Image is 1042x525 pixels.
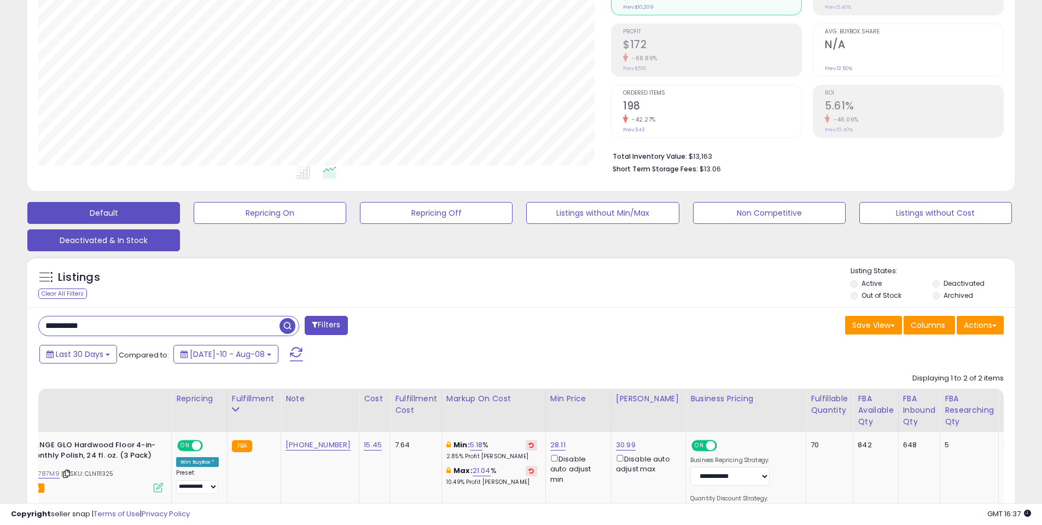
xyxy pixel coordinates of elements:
div: Clear All Filters [38,289,87,299]
p: 10.49% Profit [PERSON_NAME] [446,478,537,486]
button: Listings without Cost [859,202,1012,224]
div: 7.64 [395,440,433,450]
span: Ordered Items [623,90,801,96]
div: Min Price [550,393,607,405]
p: 2.85% Profit [PERSON_NAME] [446,453,537,460]
small: -46.06% [830,116,859,124]
small: Prev: 343 [623,126,645,133]
strong: Copyright [11,509,51,519]
div: Business Pricing [690,393,801,405]
div: Fulfillable Quantity [811,393,848,416]
a: 21.04 [473,465,491,476]
a: Privacy Policy [142,509,190,519]
span: OFF [201,441,219,451]
div: FBA Researching Qty [945,393,994,428]
a: B071R787M9 [21,469,60,478]
b: Short Term Storage Fees: [613,164,698,174]
div: % [446,440,537,460]
span: ON [692,441,706,451]
span: Avg. Buybox Share [825,29,1003,35]
div: Fulfillment [232,393,276,405]
label: Active [861,279,882,288]
a: 5.18 [470,440,483,451]
div: Displaying 1 to 2 of 2 items [912,373,1004,384]
b: ORANGE GLO Hardwood Floor 4-in-1 Monthly Polish, 24 fl. oz. (3 Pack) [24,440,156,463]
span: | SKU: CLN111325 [61,469,114,478]
small: FBA [232,440,252,452]
button: Save View [845,316,902,334]
div: % [446,466,537,486]
button: Columns [904,316,955,334]
a: 28.11 [550,440,566,451]
label: Out of Stock [861,291,901,300]
button: Deactivated & In Stock [27,229,180,251]
div: seller snap | | [11,509,190,520]
small: Prev: $551 [623,65,646,72]
button: Default [27,202,180,224]
div: 5 [945,440,990,450]
div: Fulfillment Cost [395,393,437,416]
span: [DATE]-10 - Aug-08 [190,349,265,360]
a: 30.99 [616,440,636,451]
span: $13.06 [700,164,721,174]
div: 129 [1003,440,1036,450]
div: 842 [858,440,889,450]
label: Deactivated [944,279,985,288]
li: $13,163 [613,149,996,162]
button: Filters [305,316,347,335]
div: Cost [364,393,386,405]
small: Prev: $10,209 [623,4,654,10]
div: FBA Available Qty [858,393,893,428]
span: Last 30 Days [56,349,103,360]
small: Prev: 5.40% [825,4,851,10]
div: Win BuyBox * [176,457,219,467]
b: Total Inventory Value: [613,152,687,161]
span: Columns [911,320,945,331]
label: Archived [944,291,973,300]
div: [PERSON_NAME] [616,393,681,405]
small: Prev: 10.40% [825,126,853,133]
div: Markup on Cost [446,393,541,405]
a: [PHONE_NUMBER] [286,440,351,451]
b: Min: [453,440,470,450]
div: FBA inbound Qty [903,393,936,428]
button: Non Competitive [693,202,846,224]
span: ROI [825,90,1003,96]
p: Listing States: [851,266,1015,276]
div: 70 [811,440,845,450]
button: Repricing Off [360,202,513,224]
div: 648 [903,440,932,450]
h2: $172 [623,38,801,53]
div: Disable auto adjust min [550,453,603,484]
span: OFF [715,441,733,451]
th: The percentage added to the cost of goods (COGS) that forms the calculator for Min & Max prices. [441,389,545,432]
span: Compared to: [119,350,169,360]
div: Disable auto adjust max [616,453,677,474]
span: 2025-09-10 16:37 GMT [987,509,1031,519]
button: Last 30 Days [39,345,117,364]
small: Prev: 12.50% [825,65,852,72]
h5: Listings [58,270,100,285]
button: Actions [957,316,1004,334]
b: Max: [453,465,473,476]
button: Repricing On [194,202,346,224]
a: 15.45 [364,440,382,451]
div: Note [286,393,354,405]
span: ON [178,441,192,451]
div: FBA Reserved Qty [1003,393,1040,428]
label: Quantity Discount Strategy: [690,495,770,503]
button: [DATE]-10 - Aug-08 [173,345,278,364]
div: Preset: [176,469,219,494]
label: Business Repricing Strategy: [690,457,770,464]
h2: N/A [825,38,1003,53]
small: -68.89% [628,54,657,62]
button: Listings without Min/Max [526,202,679,224]
h2: 5.61% [825,100,1003,114]
span: Profit [623,29,801,35]
h2: 198 [623,100,801,114]
small: -42.27% [628,116,656,124]
a: Terms of Use [94,509,140,519]
div: Repricing [176,393,223,405]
